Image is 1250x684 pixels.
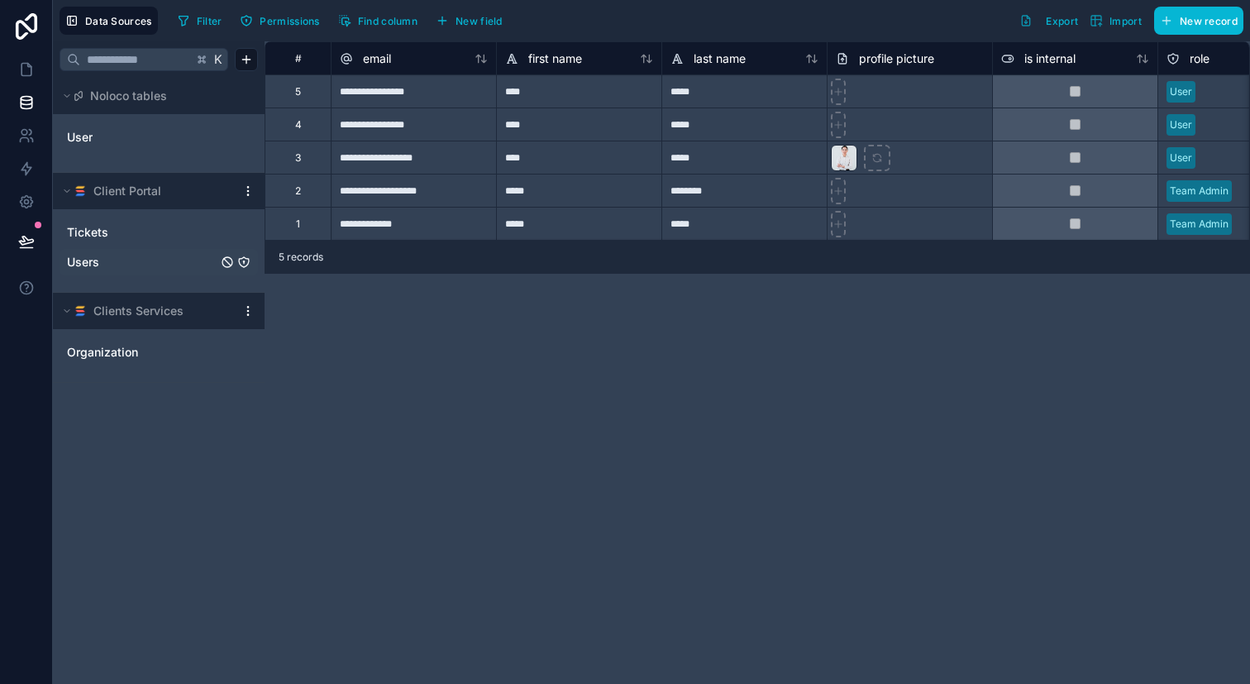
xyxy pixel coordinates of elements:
a: Organization [67,344,217,361]
div: 4 [295,118,302,132]
div: 5 [295,85,301,98]
a: Tickets [67,224,217,241]
button: New record [1154,7,1243,35]
span: Import [1109,15,1142,27]
img: SmartSuite logo [74,184,87,198]
button: Find column [332,8,423,33]
span: Noloco tables [90,88,167,104]
span: Find column [358,15,417,27]
a: User [67,129,201,146]
span: Users [67,254,99,270]
a: Permissions [234,8,332,33]
button: Filter [171,8,228,33]
div: User [60,124,258,151]
span: Data Sources [85,15,152,27]
span: first name [528,50,582,67]
span: Organization [67,344,138,361]
a: New record [1147,7,1243,35]
div: Users [60,249,258,275]
button: Data Sources [60,7,158,35]
div: 3 [295,151,301,165]
span: New field [456,15,503,27]
span: User [67,129,93,146]
button: Permissions [234,8,325,33]
span: Filter [197,15,222,27]
div: Team Admin [1170,184,1229,199]
div: Team Admin [1170,217,1229,232]
span: role [1190,50,1209,67]
span: New record [1180,15,1238,27]
span: email [363,50,391,67]
div: 2 [295,184,301,198]
span: Export [1046,15,1078,27]
a: Users [67,254,217,270]
div: User [1170,117,1192,132]
div: Tickets [60,219,258,246]
span: Tickets [67,224,108,241]
span: last name [694,50,746,67]
span: K [212,54,224,65]
span: is internal [1024,50,1076,67]
span: Clients Services [93,303,184,319]
button: Noloco tables [60,84,248,108]
div: User [1170,151,1192,165]
span: 5 records [279,251,323,264]
button: Export [1014,7,1084,35]
button: New field [430,8,508,33]
button: SmartSuite logoClients Services [60,299,235,323]
div: # [278,52,318,65]
button: SmartSuite logoClient Portal [60,179,235,203]
div: 1 [296,218,300,231]
div: User [1170,84,1192,99]
span: Permissions [260,15,319,27]
img: SmartSuite logo [74,304,87,318]
span: profile picture [859,50,934,67]
button: Import [1084,7,1147,35]
span: Client Portal [93,183,161,199]
div: Organization [60,339,258,366]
